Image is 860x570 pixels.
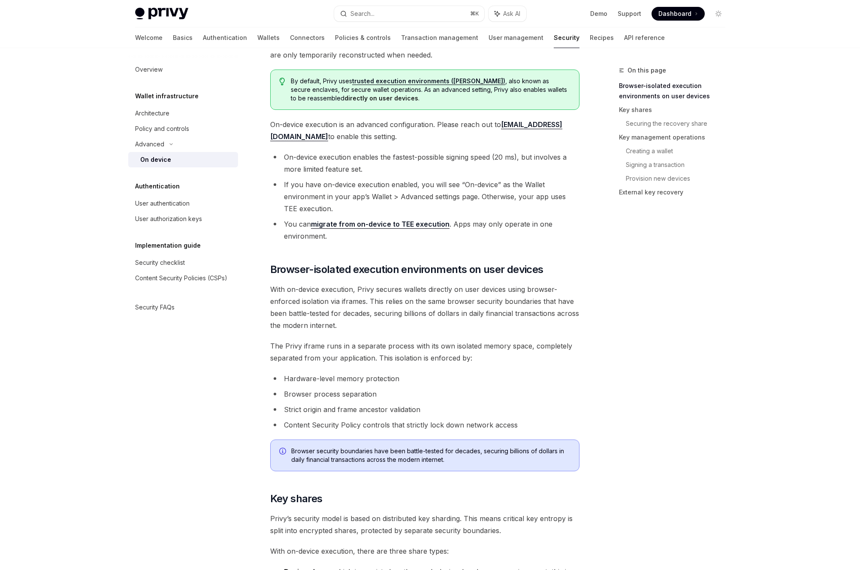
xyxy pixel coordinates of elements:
div: Overview [135,64,163,75]
button: Toggle dark mode [712,7,725,21]
a: Signing a transaction [626,158,732,172]
a: Transaction management [401,27,478,48]
span: Browser-isolated execution environments on user devices [270,263,543,276]
a: Key management operations [619,130,732,144]
a: Architecture [128,106,238,121]
a: Wallets [257,27,280,48]
a: Securing the recovery share [626,117,732,130]
div: Policy and controls [135,124,189,134]
a: User authorization keys [128,211,238,227]
li: Content Security Policy controls that strictly lock down network access [270,419,579,431]
h5: Authentication [135,181,180,191]
a: Overview [128,62,238,77]
a: Security FAQs [128,300,238,315]
li: You can . Apps may only operate in one environment. [270,218,579,242]
span: Browser security boundaries have been battle-tested for decades, securing billions of dollars in ... [291,447,570,464]
a: API reference [624,27,665,48]
a: Policy and controls [128,121,238,136]
div: Content Security Policies (CSPs) [135,273,227,283]
h5: Wallet infrastructure [135,91,199,101]
a: migrate from on-device to TEE execution [311,220,450,229]
span: Ask AI [503,9,520,18]
div: Security FAQs [135,302,175,312]
a: Authentication [203,27,247,48]
li: Browser process separation [270,388,579,400]
a: Security [554,27,579,48]
a: External key recovery [619,185,732,199]
h5: Implementation guide [135,240,201,251]
div: Search... [350,9,374,19]
a: Basics [173,27,193,48]
a: Recipes [590,27,614,48]
strong: directly on user devices [344,94,418,102]
a: Creating a wallet [626,144,732,158]
span: Privy’s security model is based on distributed key sharding. This means critical key entropy is s... [270,512,579,537]
a: User authentication [128,196,238,211]
span: Dashboard [658,9,691,18]
button: Ask AI [489,6,526,21]
li: Hardware-level memory protection [270,373,579,385]
div: Architecture [135,108,169,118]
span: With on-device execution, there are three share types: [270,545,579,557]
a: Policies & controls [335,27,391,48]
svg: Info [279,448,288,456]
img: light logo [135,8,188,20]
span: On-device execution is an advanced configuration. Please reach out to to enable this setting. [270,118,579,142]
div: On device [140,155,171,165]
a: Dashboard [652,7,705,21]
span: With on-device execution, Privy secures wallets directly on user devices using browser-enforced i... [270,283,579,331]
svg: Tip [279,78,285,85]
a: trusted execution environments ([PERSON_NAME]) [352,77,505,85]
span: ⌘ K [470,10,479,17]
a: Provision new devices [626,172,732,185]
a: Key shares [619,103,732,117]
li: Strict origin and frame ancestor validation [270,403,579,415]
li: On-device execution enables the fastest-possible signing speed (20 ms), but involves a more limit... [270,151,579,175]
a: Content Security Policies (CSPs) [128,270,238,286]
a: Support [618,9,641,18]
a: Browser-isolated execution environments on user devices [619,79,732,103]
span: By default, Privy uses , also known as secure enclaves, for secure wallet operations. As an advan... [291,77,570,103]
span: On this page [628,65,666,76]
li: If you have on-device execution enabled, you will see “On-device” as the Wallet environment in yo... [270,179,579,215]
a: Security checklist [128,255,238,270]
span: The Privy iframe runs in a separate process with its own isolated memory space, completely separa... [270,340,579,364]
a: User management [489,27,543,48]
div: User authorization keys [135,214,202,224]
a: Demo [590,9,607,18]
a: On device [128,152,238,167]
span: Key shares [270,492,323,506]
div: Advanced [135,139,164,149]
a: Connectors [290,27,325,48]
button: Search...⌘K [334,6,484,21]
div: Security checklist [135,258,185,268]
a: Welcome [135,27,163,48]
div: User authentication [135,198,190,209]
